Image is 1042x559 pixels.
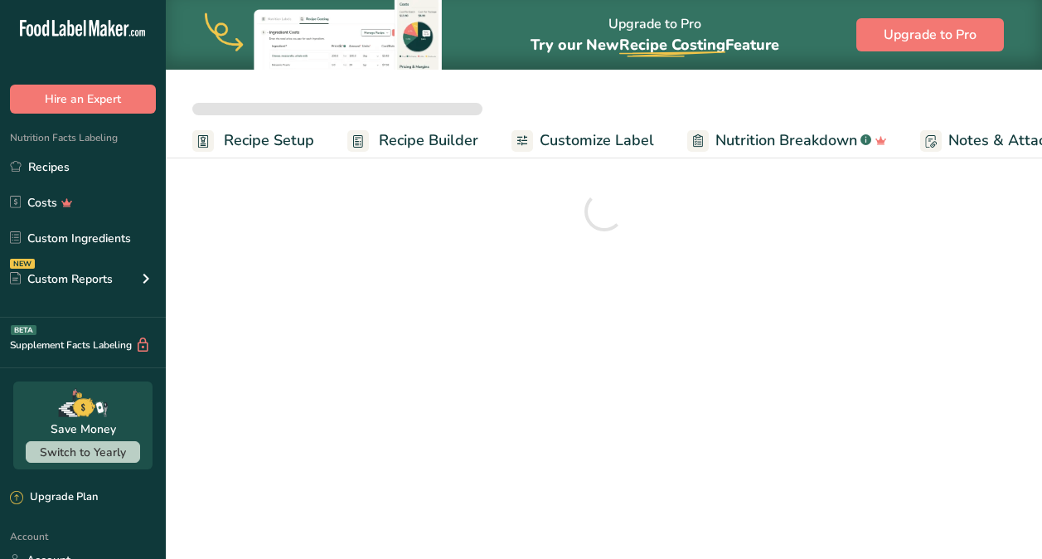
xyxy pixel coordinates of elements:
span: Recipe Setup [224,129,314,152]
span: Upgrade to Pro [884,25,977,45]
a: Customize Label [511,122,654,159]
div: Upgrade to Pro [531,1,779,70]
span: Recipe Costing [619,35,725,55]
div: NEW [10,259,35,269]
a: Nutrition Breakdown [687,122,887,159]
span: Recipe Builder [379,129,478,152]
div: Upgrade Plan [10,489,98,506]
span: Switch to Yearly [40,445,126,460]
div: Save Money [51,420,116,438]
span: Nutrition Breakdown [715,129,857,152]
div: BETA [11,325,36,335]
span: Customize Label [540,129,654,152]
a: Recipe Setup [192,122,314,159]
button: Switch to Yearly [26,441,140,463]
a: Recipe Builder [347,122,478,159]
span: Try our New Feature [531,35,779,55]
button: Upgrade to Pro [856,18,1004,51]
div: Custom Reports [10,270,113,288]
button: Hire an Expert [10,85,156,114]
